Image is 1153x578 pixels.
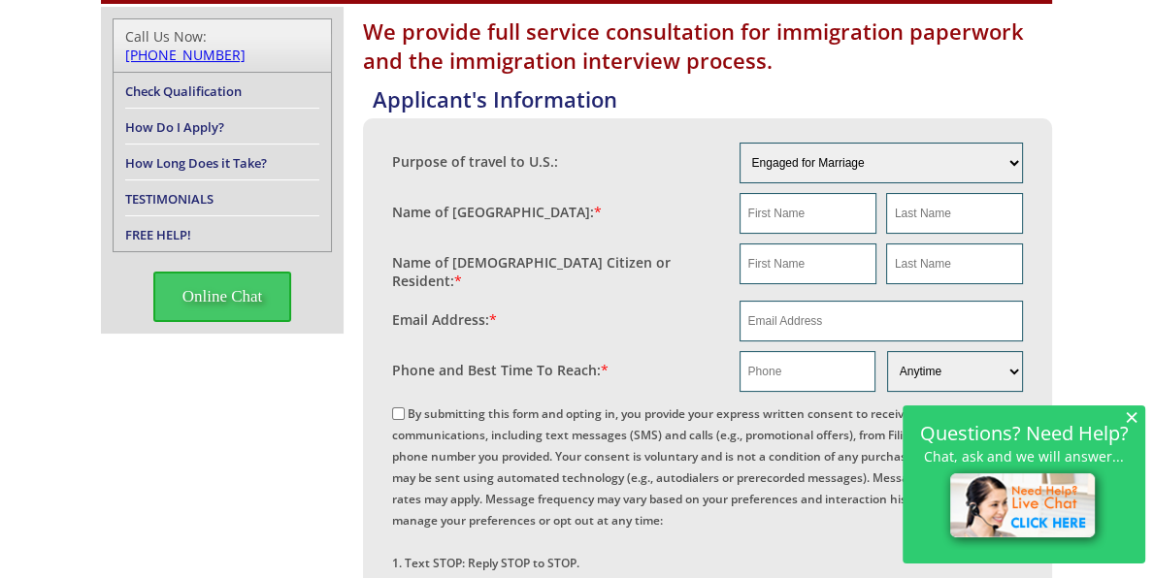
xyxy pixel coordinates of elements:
[125,154,267,172] a: How Long Does it Take?
[392,407,405,420] input: By submitting this form and opting in, you provide your express written consent to receive market...
[887,351,1023,392] select: Phone and Best Reach Time are required.
[392,310,497,329] label: Email Address:
[740,351,875,392] input: Phone
[153,272,292,322] span: Online Chat
[125,190,214,208] a: TESTIMONIALS
[392,361,609,379] label: Phone and Best Time To Reach:
[363,16,1052,75] h1: We provide full service consultation for immigration paperwork and the immigration interview proc...
[392,203,602,221] label: Name of [GEOGRAPHIC_DATA]:
[740,243,876,284] input: First Name
[1125,408,1138,425] span: ×
[373,84,1052,113] h4: Applicant's Information
[886,193,1023,234] input: Last Name
[392,152,558,171] label: Purpose of travel to U.S.:
[740,301,1024,341] input: Email Address
[392,253,720,290] label: Name of [DEMOGRAPHIC_DATA] Citizen or Resident:
[941,465,1107,550] img: live-chat-icon.png
[912,425,1136,441] h2: Questions? Need Help?
[125,46,246,64] a: [PHONE_NUMBER]
[886,243,1023,284] input: Last Name
[125,118,224,136] a: How Do I Apply?
[912,448,1136,465] p: Chat, ask and we will answer...
[740,193,876,234] input: First Name
[125,226,191,243] a: FREE HELP!
[125,82,242,100] a: Check Qualification
[125,27,319,64] div: Call Us Now:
